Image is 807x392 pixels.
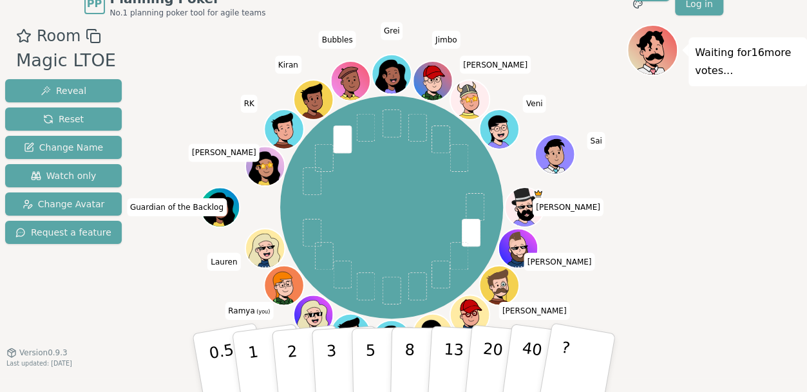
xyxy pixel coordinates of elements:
[5,107,122,131] button: Reset
[524,252,595,270] span: Click to change your name
[5,221,122,244] button: Request a feature
[255,309,271,315] span: (you)
[499,302,570,320] span: Click to change your name
[523,95,546,113] span: Click to change your name
[460,55,531,73] span: Click to change your name
[432,31,460,49] span: Click to change your name
[225,302,273,320] span: Click to change your name
[533,189,543,198] span: Tim is the host
[695,44,801,80] p: Waiting for 16 more votes...
[43,113,84,126] span: Reset
[381,22,403,40] span: Click to change your name
[6,348,68,358] button: Version0.9.3
[37,24,81,48] span: Room
[241,95,258,113] span: Click to change your name
[189,144,260,162] span: Click to change your name
[5,79,122,102] button: Reveal
[319,31,356,49] span: Click to change your name
[275,55,301,73] span: Click to change your name
[24,141,103,154] span: Change Name
[23,198,105,210] span: Change Avatar
[19,348,68,358] span: Version 0.9.3
[265,266,303,304] button: Click to change your avatar
[533,198,603,216] span: Click to change your name
[16,24,32,48] button: Add as favourite
[41,84,86,97] span: Reveal
[110,8,266,18] span: No.1 planning poker tool for agile teams
[6,360,72,367] span: Last updated: [DATE]
[15,226,111,239] span: Request a feature
[5,164,122,187] button: Watch only
[5,136,122,159] button: Change Name
[16,48,116,74] div: Magic LTOE
[5,192,122,216] button: Change Avatar
[127,198,227,216] span: Click to change your name
[587,132,605,150] span: Click to change your name
[207,252,240,270] span: Click to change your name
[31,169,97,182] span: Watch only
